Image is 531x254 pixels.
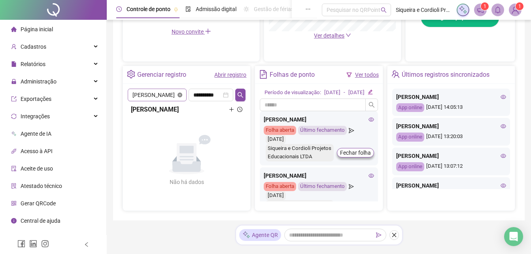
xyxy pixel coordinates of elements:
[337,148,374,157] button: Fechar folha
[346,32,351,38] span: down
[11,166,17,171] span: audit
[368,102,375,108] span: search
[391,232,397,238] span: close
[298,126,347,135] div: Último fechamento
[21,78,57,85] span: Administração
[266,135,286,144] div: [DATE]
[402,68,489,82] div: Últimos registros sincronizados
[368,173,374,178] span: eye
[396,133,424,142] div: App online
[127,70,135,78] span: setting
[266,191,286,200] div: [DATE]
[21,61,45,67] span: Relatórios
[376,232,382,238] span: send
[368,117,374,122] span: eye
[264,182,296,191] div: Folha aberta
[314,32,351,39] a: Ver detalhes down
[21,26,53,32] span: Página inicial
[340,148,371,157] span: Fechar folha
[266,144,333,161] div: Siqueira e Cordioli Projetos Educacionais LTDA
[116,6,122,12] span: clock-circle
[270,68,315,82] div: Folhas de ponto
[229,107,234,112] span: plus
[396,122,506,131] div: [PERSON_NAME]
[349,182,354,191] span: send
[501,153,506,159] span: eye
[344,89,345,97] div: -
[305,6,311,12] span: ellipsis
[396,133,506,142] div: [DATE] 13:20:03
[11,27,17,32] span: home
[21,148,53,154] span: Acesso à API
[11,44,17,49] span: user-add
[17,240,25,248] span: facebook
[21,165,53,172] span: Aceite de uso
[396,93,506,101] div: [PERSON_NAME]
[396,103,506,112] div: [DATE] 14:05:13
[132,89,182,101] span: MARINA DUARTE PAULOFF
[459,6,467,14] img: sparkle-icon.fc2bf0ac1784a2077858766a79e2daf3.svg
[21,131,51,137] span: Agente de IA
[504,227,523,246] div: Open Intercom Messenger
[396,6,452,14] span: Siqueira e Cordioli Projetos Educacionais LTDA
[396,103,424,112] div: App online
[264,126,296,135] div: Folha aberta
[396,152,506,160] div: [PERSON_NAME]
[477,6,484,13] span: notification
[501,123,506,129] span: eye
[368,89,373,95] span: edit
[214,72,246,78] a: Abrir registro
[196,6,236,12] span: Admissão digital
[237,92,244,98] span: search
[127,6,170,12] span: Controle de ponto
[21,113,50,119] span: Integrações
[324,89,340,97] div: [DATE]
[259,70,267,78] span: file-text
[11,79,17,84] span: lock
[346,72,352,78] span: filter
[264,115,374,124] div: [PERSON_NAME]
[11,61,17,67] span: file
[516,2,523,10] sup: Atualize o seu contato no menu Meus Dados
[355,72,379,78] a: Ver todos
[348,89,365,97] div: [DATE]
[21,200,56,207] span: Gerar QRCode
[481,2,489,10] sup: 1
[21,183,62,189] span: Atestado técnico
[29,240,37,248] span: linkedin
[11,201,17,206] span: qrcode
[150,178,223,186] div: Não há dados
[349,126,354,135] span: send
[21,44,46,50] span: Cadastros
[21,218,60,224] span: Central de ajuda
[242,231,250,239] img: sparkle-icon.fc2bf0ac1784a2077858766a79e2daf3.svg
[381,7,387,13] span: search
[396,162,424,171] div: App online
[264,171,374,180] div: [PERSON_NAME]
[265,89,321,97] div: Período de visualização:
[509,4,521,16] img: 88471
[185,6,191,12] span: file-done
[41,240,49,248] span: instagram
[518,4,521,9] span: 1
[11,96,17,102] span: export
[178,93,182,97] span: close-circle
[137,68,186,82] div: Gerenciar registro
[11,183,17,189] span: solution
[11,218,17,224] span: info-circle
[391,70,400,78] span: team
[239,229,281,241] div: Agente QR
[484,4,486,9] span: 1
[84,242,89,247] span: left
[266,200,333,218] div: Siqueira e Cordioli Projetos Educacionais LTDA
[237,107,242,112] span: clock-circle
[254,6,294,12] span: Gestão de férias
[244,6,249,12] span: sun
[494,6,501,13] span: bell
[11,148,17,154] span: api
[501,94,506,100] span: eye
[205,28,211,34] span: plus
[298,182,347,191] div: Último fechamento
[11,114,17,119] span: sync
[172,28,211,35] span: Novo convite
